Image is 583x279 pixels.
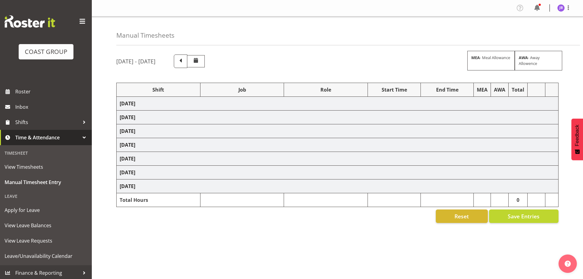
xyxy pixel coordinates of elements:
h4: Manual Timesheets [116,32,174,39]
td: Total Hours [117,193,200,207]
td: [DATE] [117,138,559,152]
div: - Meal Allowance [467,51,515,70]
span: Save Entries [508,212,540,220]
td: [DATE] [117,152,559,166]
a: Apply for Leave [2,202,90,218]
h5: [DATE] - [DATE] [116,58,155,65]
div: COAST GROUP [25,47,67,56]
a: View Timesheets [2,159,90,175]
button: Save Entries [489,209,559,223]
div: Leave [2,190,90,202]
img: jarrod-bullock1157.jpg [557,4,565,12]
span: Apply for Leave [5,205,87,215]
div: AWA [494,86,505,93]
div: Timesheet [2,147,90,159]
div: Start Time [371,86,417,93]
span: Finance & Reporting [15,268,80,277]
span: View Leave Balances [5,221,87,230]
div: Role [287,86,364,93]
td: [DATE] [117,166,559,179]
span: Roster [15,87,89,96]
span: Feedback [574,125,580,146]
span: View Leave Requests [5,236,87,245]
span: Manual Timesheet Entry [5,178,87,187]
strong: MEA [471,55,480,60]
span: Leave/Unavailability Calendar [5,251,87,261]
a: View Leave Requests [2,233,90,248]
img: Rosterit website logo [5,15,55,28]
span: View Timesheets [5,162,87,172]
a: Leave/Unavailability Calendar [2,248,90,264]
span: Time & Attendance [15,133,80,142]
td: [DATE] [117,111,559,124]
button: Reset [436,209,488,223]
td: [DATE] [117,97,559,111]
span: Shifts [15,118,80,127]
td: [DATE] [117,179,559,193]
div: Job [204,86,281,93]
div: Total [512,86,524,93]
button: Feedback - Show survey [571,119,583,160]
span: Inbox [15,102,89,111]
a: View Leave Balances [2,218,90,233]
td: [DATE] [117,124,559,138]
div: Shift [120,86,197,93]
span: Reset [454,212,469,220]
td: 0 [509,193,528,207]
div: MEA [477,86,488,93]
strong: AWA [519,55,528,60]
a: Manual Timesheet Entry [2,175,90,190]
img: help-xxl-2.png [565,261,571,267]
div: End Time [424,86,470,93]
div: - Away Allowence [515,51,562,70]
